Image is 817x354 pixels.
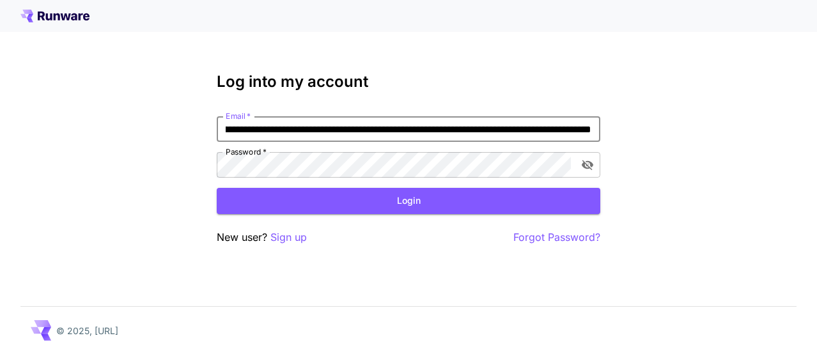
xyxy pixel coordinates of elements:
p: New user? [217,229,307,245]
button: Sign up [270,229,307,245]
label: Password [226,146,267,157]
button: Forgot Password? [513,229,600,245]
label: Email [226,111,251,121]
p: © 2025, [URL] [56,324,118,337]
button: Login [217,188,600,214]
h3: Log into my account [217,73,600,91]
button: toggle password visibility [576,153,599,176]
